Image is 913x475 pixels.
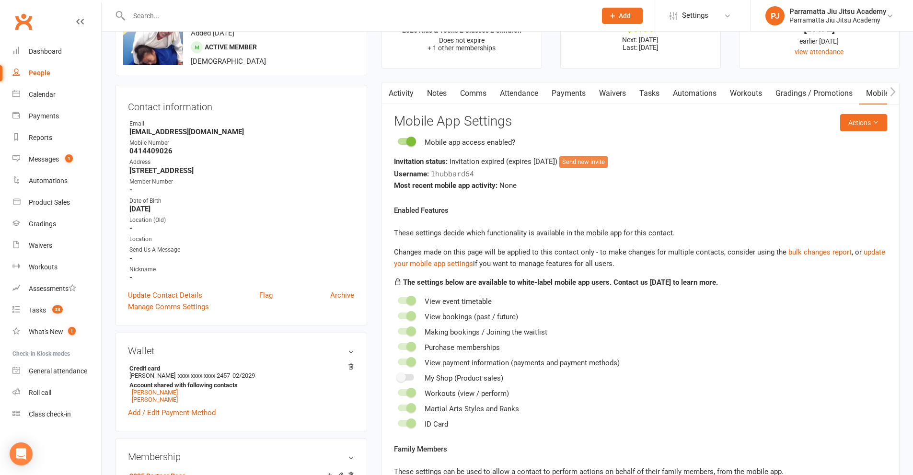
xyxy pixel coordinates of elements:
[795,48,844,56] a: view attendance
[493,82,545,104] a: Attendance
[12,192,101,213] a: Product Sales
[789,7,886,16] div: Parramatta Jiu Jitsu Academy
[439,36,485,44] span: Does not expire
[232,372,255,379] span: 02/2029
[29,91,56,98] div: Calendar
[128,407,216,418] a: Add / Edit Payment Method
[619,12,631,20] span: Add
[12,404,101,425] a: Class kiosk mode
[129,224,354,232] strong: -
[425,297,492,306] span: View event timetable
[394,157,448,166] strong: Invitation status:
[12,84,101,105] a: Calendar
[29,47,62,55] div: Dashboard
[425,420,448,429] span: ID Card
[123,5,183,65] img: image1752480626.png
[29,367,87,375] div: General attendance
[12,213,101,235] a: Gradings
[12,300,101,321] a: Tasks 38
[723,82,769,104] a: Workouts
[12,127,101,149] a: Reports
[12,360,101,382] a: General attendance kiosk mode
[12,105,101,127] a: Payments
[382,82,420,104] a: Activity
[425,343,500,352] span: Purchase memberships
[132,389,178,396] a: [PERSON_NAME]
[330,290,354,301] a: Archive
[403,278,718,287] strong: The settings below are available to white-label mobile app users. Contact us [DATE] to learn more.
[559,156,608,168] button: Send new invite
[129,185,354,194] strong: -
[428,44,496,52] span: + 1 other memberships
[748,23,890,34] div: [DATE]
[129,265,354,274] div: Nickname
[592,82,633,104] a: Waivers
[425,405,519,413] span: Martial Arts Styles and Ranks
[425,137,515,148] div: Mobile app access enabled?
[748,36,890,46] div: earlier [DATE]
[425,328,547,336] span: Making bookings / Joining the waitlist
[394,443,447,455] label: Family Members
[65,154,73,162] span: 1
[205,43,257,51] span: Active member
[394,156,887,168] div: Invitation expired
[769,82,859,104] a: Gradings / Promotions
[394,227,887,239] p: These settings decide which functionality is available in the mobile app for this contact.
[12,149,101,170] a: Messages 1
[29,285,76,292] div: Assessments
[29,220,56,228] div: Gradings
[788,248,864,256] span: , or
[859,82,911,104] a: Mobile App
[29,263,58,271] div: Workouts
[789,16,886,24] div: Parramatta Jiu Jitsu Academy
[12,10,35,34] a: Clubworx
[129,147,354,155] strong: 0414409026
[29,155,59,163] div: Messages
[425,374,503,382] span: My Shop (Product sales)
[129,216,354,225] div: Location (Old)
[453,82,493,104] a: Comms
[12,235,101,256] a: Waivers
[29,177,68,185] div: Automations
[129,254,354,263] strong: -
[259,290,273,301] a: Flag
[394,246,887,269] div: Changes made on this page will be applied to this contact only - to make changes for multiple con...
[569,36,712,51] p: Next: [DATE] Last: [DATE]
[52,305,63,313] span: 38
[12,278,101,300] a: Assessments
[425,359,620,367] span: View payment information (payments and payment methods)
[129,382,349,389] strong: Account shared with following contacts
[29,69,50,77] div: People
[569,23,712,34] div: $0.00
[506,157,559,166] span: (expires [DATE] )
[129,245,354,255] div: Send Us A Message
[12,170,101,192] a: Automations
[431,169,474,178] span: lhubbard64
[128,363,354,405] li: [PERSON_NAME]
[129,166,354,175] strong: [STREET_ADDRESS]
[132,396,178,403] a: [PERSON_NAME]
[191,29,234,37] time: Added [DATE]
[129,158,354,167] div: Address
[129,197,354,206] div: Date of Birth
[666,82,723,104] a: Automations
[499,181,517,190] span: None
[29,306,46,314] div: Tasks
[394,181,497,190] strong: Most recent mobile app activity:
[394,205,449,216] label: Enabled Features
[128,301,209,313] a: Manage Comms Settings
[633,82,666,104] a: Tasks
[129,177,354,186] div: Member Number
[788,248,852,256] a: bulk changes report
[29,389,51,396] div: Roll call
[12,256,101,278] a: Workouts
[394,248,885,268] a: update your mobile app settings
[12,382,101,404] a: Roll call
[545,82,592,104] a: Payments
[12,62,101,84] a: People
[682,5,708,26] span: Settings
[178,372,230,379] span: xxxx xxxx xxxx 2457
[29,134,52,141] div: Reports
[129,139,354,148] div: Mobile Number
[12,321,101,343] a: What's New1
